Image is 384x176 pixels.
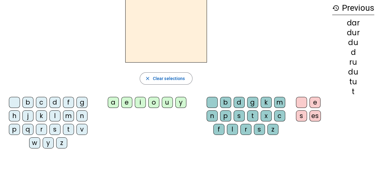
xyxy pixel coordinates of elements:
[49,124,60,135] div: s
[332,59,374,66] div: ru
[261,110,272,121] div: x
[296,110,307,121] div: s
[240,124,251,135] div: r
[43,137,54,148] div: y
[220,97,231,108] div: b
[254,124,265,135] div: s
[261,97,272,108] div: k
[36,124,47,135] div: r
[332,88,374,95] div: t
[121,97,132,108] div: e
[148,97,159,108] div: o
[22,97,33,108] div: b
[332,68,374,76] div: du
[332,1,374,15] h3: Previous
[76,124,87,135] div: v
[332,29,374,36] div: dur
[76,110,87,121] div: n
[140,72,193,85] button: Clear selections
[22,110,33,121] div: j
[309,97,320,108] div: e
[63,97,74,108] div: f
[309,110,321,121] div: es
[36,97,47,108] div: c
[274,110,285,121] div: c
[162,97,173,108] div: u
[9,110,20,121] div: h
[332,78,374,86] div: tu
[135,97,146,108] div: i
[247,97,258,108] div: g
[29,137,40,148] div: w
[332,4,339,12] mat-icon: history
[36,110,47,121] div: k
[213,124,224,135] div: f
[267,124,278,135] div: z
[153,75,185,82] span: Clear selections
[108,97,119,108] div: a
[332,49,374,56] div: d
[175,97,186,108] div: y
[332,19,374,27] div: dar
[63,124,74,135] div: t
[63,110,74,121] div: m
[49,110,60,121] div: l
[9,124,20,135] div: p
[220,110,231,121] div: p
[76,97,87,108] div: g
[332,39,374,46] div: du
[234,110,245,121] div: s
[227,124,238,135] div: l
[234,97,245,108] div: d
[22,124,33,135] div: q
[145,76,150,81] mat-icon: close
[56,137,67,148] div: z
[49,97,60,108] div: d
[247,110,258,121] div: t
[207,110,218,121] div: n
[274,97,285,108] div: m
